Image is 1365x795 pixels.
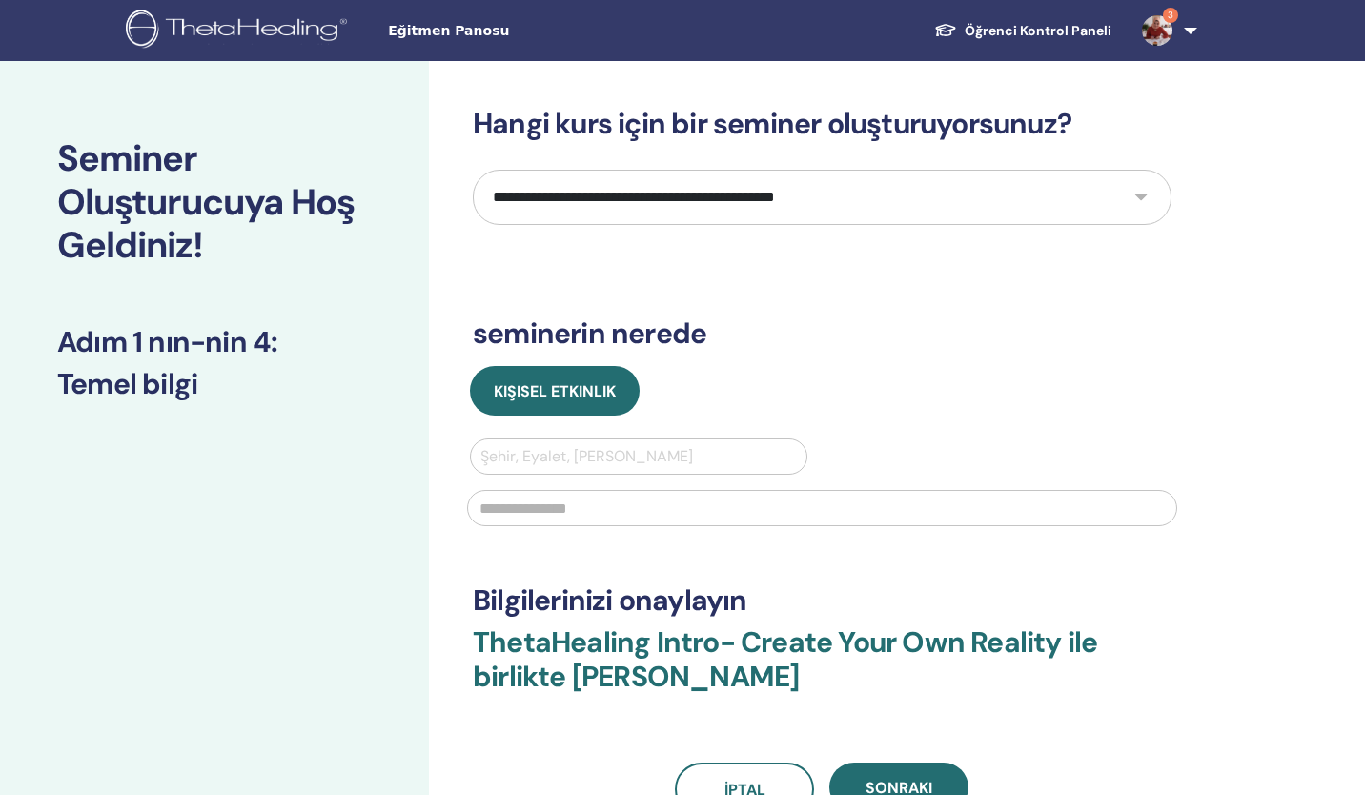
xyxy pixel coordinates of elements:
span: Eğitmen Panosu [388,21,674,41]
h3: seminerin nerede [473,316,1171,351]
button: Kişisel Etkinlik [470,366,640,416]
span: 3 [1163,8,1178,23]
a: Öğrenci Kontrol Paneli [919,13,1127,49]
span: Kişisel Etkinlik [494,381,616,401]
h3: Temel bilgi [57,367,372,401]
img: graduation-cap-white.svg [934,22,957,38]
h3: Hangi kurs için bir seminer oluşturuyorsunuz? [473,107,1171,141]
h2: Seminer Oluşturucuya Hoş Geldiniz! [57,137,372,268]
font: Öğrenci Kontrol Paneli [965,22,1111,39]
h3: Adım 1 nın-nin 4 : [57,325,372,359]
img: logo.png [126,10,354,52]
h3: Bilgilerinizi onaylayın [473,583,1171,618]
h3: ThetaHealing Intro- Create Your Own Reality ile birlikte [PERSON_NAME] [473,625,1171,717]
img: default.jpg [1142,15,1172,46]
